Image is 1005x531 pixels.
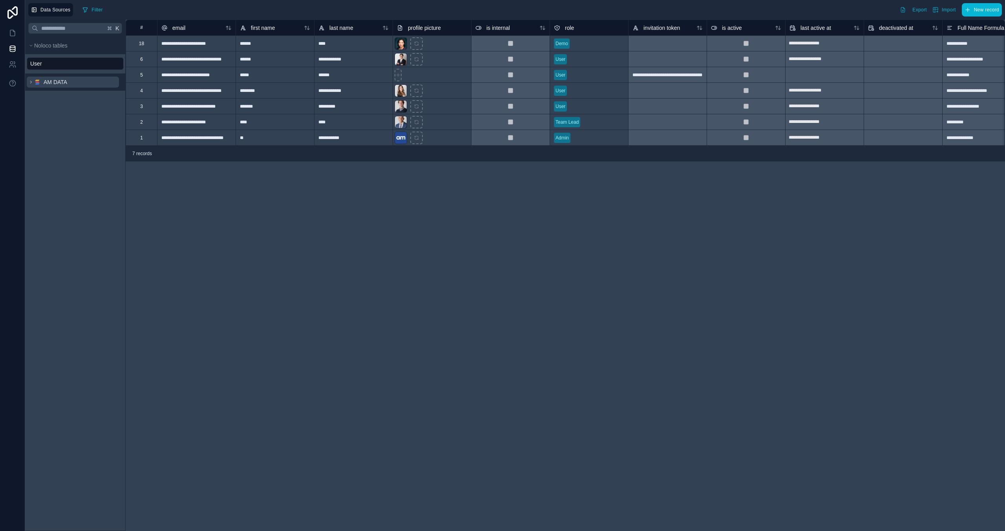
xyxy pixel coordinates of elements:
[140,135,143,141] div: 1
[555,103,565,110] div: User
[79,4,105,16] button: Filter
[27,57,124,70] a: User
[555,56,565,63] div: User
[974,7,999,13] span: New record
[132,150,152,157] span: 7 records
[897,3,929,16] button: Export
[132,25,151,31] div: #
[140,72,143,78] div: 5
[44,78,67,86] span: AM DATA
[25,37,125,92] div: scrollable content
[962,3,1002,16] button: New record
[28,3,73,16] button: Data Sources
[800,24,831,32] span: last active at
[40,7,70,13] span: Data Sources
[959,3,1002,16] a: New record
[555,134,569,141] div: Admin
[91,7,102,13] span: Filter
[27,77,119,88] button: SmartSuite logoAM DATA
[115,26,120,31] span: K
[140,119,143,125] div: 2
[555,40,568,47] div: Demo
[912,7,926,13] span: Export
[34,79,40,85] img: SmartSuite logo
[555,71,565,79] div: User
[140,103,143,110] div: 3
[930,3,959,16] button: Import
[30,60,42,68] span: User
[722,24,742,32] span: is active
[140,88,143,94] div: 4
[942,7,956,13] span: Import
[172,24,185,32] span: email
[27,40,119,51] button: Noloco tables
[251,24,275,32] span: first name
[140,56,143,62] div: 6
[486,24,510,32] span: is internal
[139,40,144,47] div: 18
[408,24,441,32] span: profile picture
[879,24,913,32] span: deactivated at
[555,87,565,94] div: User
[565,24,574,32] span: role
[643,24,680,32] span: invitation token
[555,119,579,126] div: Team Lead
[957,24,1004,32] span: Full Name Formula
[329,24,353,32] span: last name
[34,42,68,49] span: Noloco tables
